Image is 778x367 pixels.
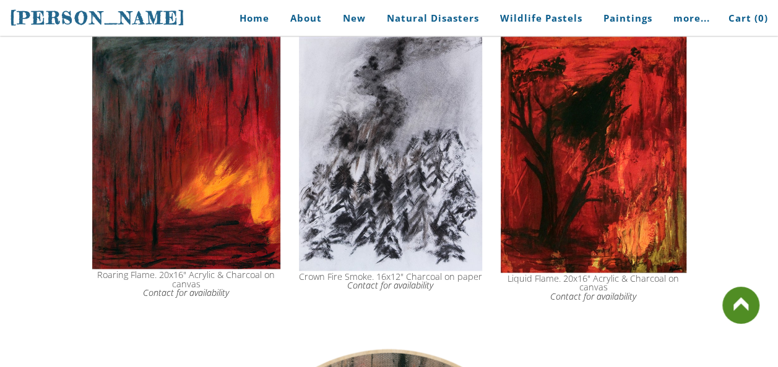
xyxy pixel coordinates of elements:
[758,12,764,24] span: 0
[664,4,719,32] a: more...
[719,4,768,32] a: Cart (0)
[594,4,662,32] a: Paintings
[501,36,686,272] img: flame fire art
[221,4,279,32] a: Home
[491,4,592,32] a: Wildlife Pastels
[143,286,229,298] a: Contact for availability
[347,279,433,290] a: Contact for availability
[550,290,636,302] a: Contact for availability
[10,6,186,30] a: [PERSON_NAME]
[299,36,482,271] img: crown fire smoke
[92,270,280,297] div: Roaring Flame. 20x16" Acrylic & Charcoal on canvas
[378,4,488,32] a: Natural Disasters
[92,36,280,269] img: roaring flame art
[299,272,482,290] div: Crown Fire Smoke. 16x12" Charcoal on paper
[281,4,331,32] a: About
[10,7,186,28] span: [PERSON_NAME]
[334,4,375,32] a: New
[501,274,686,300] div: Liquid Flame. 20x16" Acrylic & Charcoal on canvas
